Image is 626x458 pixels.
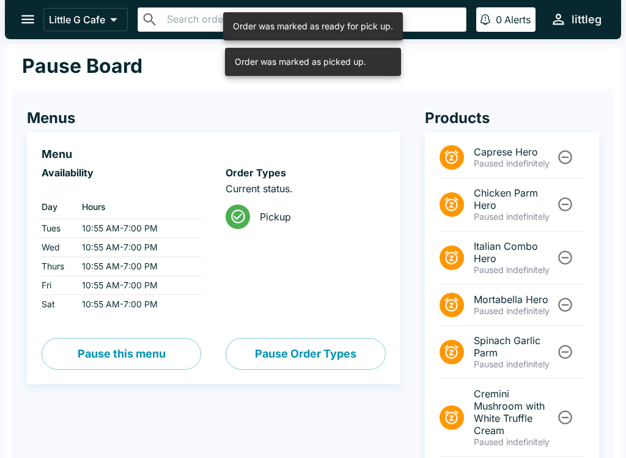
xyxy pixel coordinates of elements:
[474,437,555,448] p: Paused indefinitely
[42,182,201,195] p: ‏
[42,276,72,295] td: Fri
[226,182,385,195] p: Current status.
[260,211,375,223] span: Pickup
[474,388,555,437] span: Cremini Mushroom with White Truffle Cream
[474,187,555,211] span: Chicken Parm Hero
[554,340,576,363] button: Unpause
[72,219,201,238] td: 10:55 AM - 7:00 PM
[42,195,72,219] th: Day
[554,146,576,168] button: Unpause
[474,240,555,265] span: Italian Combo Hero
[42,295,72,314] td: Sat
[554,193,576,216] button: Unpause
[474,334,555,359] span: Spinach Garlic Parm
[42,238,72,257] td: Wed
[504,13,531,26] p: Alerts
[42,219,72,238] td: Tues
[474,359,555,370] p: Paused indefinitely
[554,293,576,316] button: Unpause
[554,406,576,429] button: Unpause
[12,4,43,35] button: open drawer
[72,276,201,295] td: 10:55 AM - 7:00 PM
[42,167,201,179] h6: Availability
[49,13,105,26] p: Little G Cafe
[572,12,602,27] div: littleg
[72,257,201,276] td: 10:55 AM - 7:00 PM
[43,8,128,31] button: Little G Cafe
[474,146,555,158] span: Caprese Hero
[27,109,400,127] h4: Menus
[233,16,393,37] div: Order was marked as ready for pick up.
[474,211,555,222] p: Paused indefinitely
[474,293,555,306] span: Mortabella Hero
[496,13,502,26] p: 0
[554,246,576,269] button: Unpause
[42,338,201,370] button: Pause this menu
[72,195,201,219] th: Hours
[425,109,599,127] h4: Products
[235,51,366,72] div: Order was marked as picked up.
[72,295,201,314] td: 10:55 AM - 7:00 PM
[72,238,201,257] td: 10:55 AM - 7:00 PM
[163,11,461,28] input: Search orders by name or phone number
[474,306,555,317] p: Paused indefinitely
[474,265,555,276] p: Paused indefinitely
[474,158,555,169] p: Paused indefinitely
[545,6,606,32] button: littleg
[22,54,142,78] h1: Pause Board
[226,338,385,370] button: Pause Order Types
[226,167,385,179] h6: Order Types
[42,257,72,276] td: Thurs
